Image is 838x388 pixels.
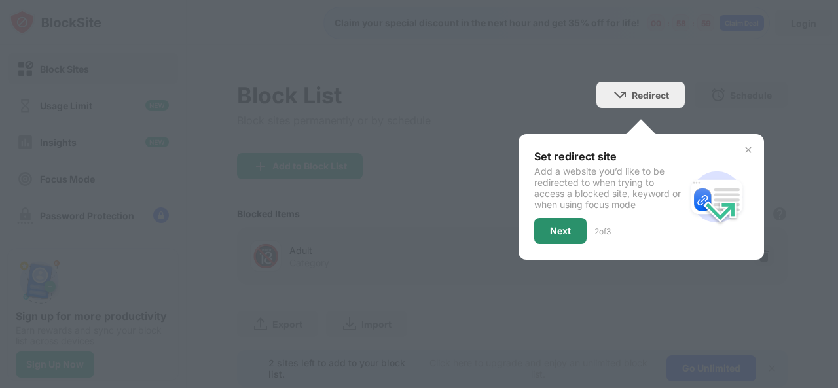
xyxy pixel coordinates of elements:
[632,90,669,101] div: Redirect
[594,226,611,236] div: 2 of 3
[534,150,685,163] div: Set redirect site
[550,226,571,236] div: Next
[534,166,685,210] div: Add a website you’d like to be redirected to when trying to access a blocked site, keyword or whe...
[685,166,748,228] img: redirect.svg
[743,145,754,155] img: x-button.svg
